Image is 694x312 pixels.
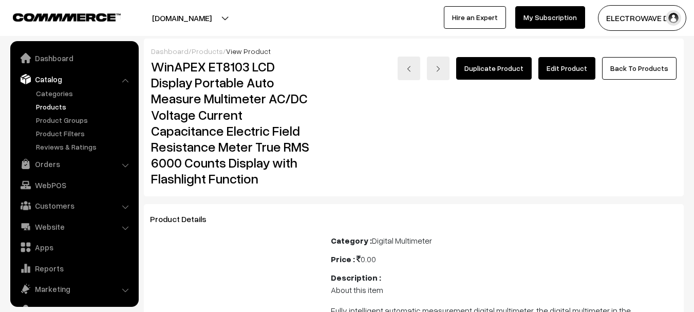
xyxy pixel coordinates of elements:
a: Edit Product [538,57,595,80]
div: Digital Multimeter [331,234,678,247]
a: Orders [13,155,135,173]
a: COMMMERCE [13,10,103,23]
p: About this item [331,284,678,296]
img: user [666,10,681,26]
a: Product Groups [33,115,135,125]
span: Product Details [150,214,219,224]
b: Description : [331,272,381,283]
a: Hire an Expert [444,6,506,29]
b: Price : [331,254,355,264]
a: Marketing [13,280,135,298]
img: right-arrow.png [435,66,441,72]
a: Products [33,101,135,112]
span: View Product [226,47,271,56]
a: Categories [33,88,135,99]
button: ELECTROWAVE DE… [598,5,686,31]
a: Reports [13,259,135,278]
a: Products [192,47,223,56]
a: WebPOS [13,176,135,194]
a: Dashboard [151,47,189,56]
a: Back To Products [602,57,677,80]
a: Duplicate Product [456,57,532,80]
a: Reviews & Ratings [33,141,135,152]
div: 0.00 [331,253,678,265]
a: Catalog [13,70,135,88]
a: Customers [13,196,135,215]
h2: WinAPEX ET8103 LCD Display Portable Auto Measure Multimeter AC/DC Voltage Current Capacitance Ele... [151,59,316,187]
a: Product Filters [33,128,135,139]
a: Dashboard [13,49,135,67]
button: [DOMAIN_NAME] [116,5,248,31]
div: / / [151,46,677,57]
img: left-arrow.png [406,66,412,72]
a: My Subscription [515,6,585,29]
img: COMMMERCE [13,13,121,21]
b: Category : [331,235,372,246]
a: Apps [13,238,135,256]
a: Website [13,217,135,236]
